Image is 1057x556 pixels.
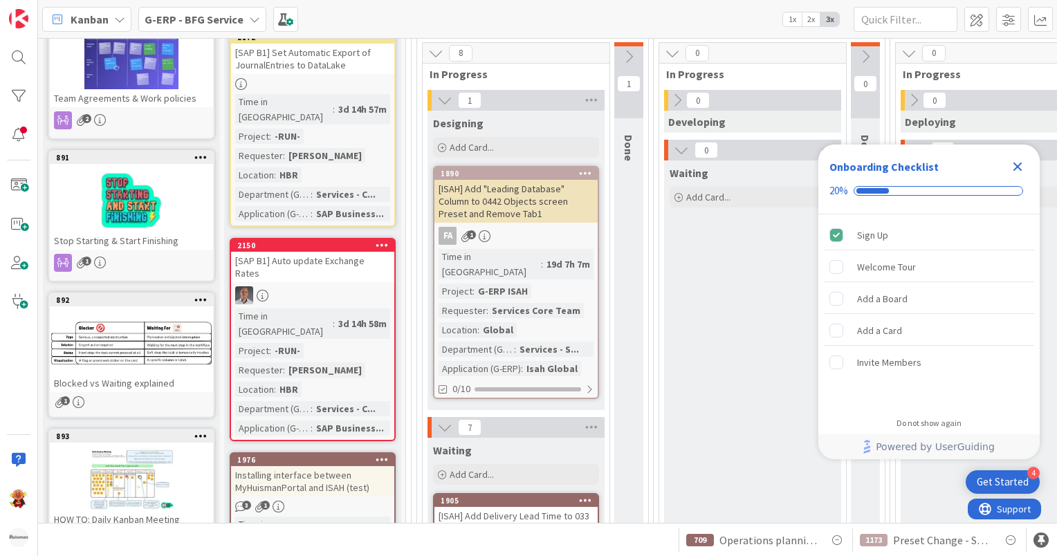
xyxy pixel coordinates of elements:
[50,430,213,443] div: 893
[439,322,477,337] div: Location
[824,347,1034,378] div: Invite Members is incomplete.
[9,489,28,508] img: LC
[269,343,271,358] span: :
[824,315,1034,346] div: Add a Card is incomplete.
[477,322,479,337] span: :
[82,114,91,123] span: 2
[333,316,335,331] span: :
[235,129,269,144] div: Project
[56,295,213,305] div: 892
[824,252,1034,282] div: Welcome Tour is incomplete.
[61,396,70,405] span: 1
[617,75,641,92] span: 1
[50,510,213,528] div: HOW TO: Daily Kanban Meeting
[686,92,710,109] span: 0
[235,420,311,436] div: Application (G-ERP)
[311,401,313,416] span: :
[231,454,394,466] div: 1976
[439,249,541,279] div: Time in [GEOGRAPHIC_DATA]
[450,468,494,481] span: Add Card...
[434,167,598,180] div: 1890
[235,382,274,397] div: Location
[622,135,636,161] span: Done
[283,362,285,378] span: :
[857,227,888,243] div: Sign Up
[818,434,1040,459] div: Footer
[670,166,708,180] span: Waiting
[434,167,598,223] div: 1890[ISAH] Add "Leading Database" Column to 0442 Objects screen Preset and Remove Tab1
[231,252,394,282] div: [SAP B1] Auto update Exchange Rates
[439,303,486,318] div: Requester
[50,151,213,250] div: 891Stop Starting & Start Finishing
[433,116,484,130] span: Designing
[313,401,379,416] div: Services - C...
[283,148,285,163] span: :
[274,382,276,397] span: :
[686,191,730,203] span: Add Card...
[854,75,877,92] span: 0
[1007,156,1029,178] div: Close Checklist
[313,420,387,436] div: SAP Business...
[668,115,726,129] span: Developing
[514,342,516,357] span: :
[235,401,311,416] div: Department (G-ERP)
[523,361,581,376] div: Isah Global
[285,148,365,163] div: [PERSON_NAME]
[922,45,946,62] span: 0
[29,2,63,19] span: Support
[666,67,829,81] span: In Progress
[686,45,709,62] span: 0
[333,102,335,117] span: :
[858,135,872,161] span: Done
[829,158,939,175] div: Onboarding Checklist
[434,494,598,537] div: 1905[ISAH] Add Delivery Lead Time to 033 Sales Offers
[56,432,213,441] div: 893
[521,361,523,376] span: :
[313,206,387,221] div: SAP Business...
[235,94,333,124] div: Time in [GEOGRAPHIC_DATA]
[829,185,848,197] div: 20%
[50,151,213,164] div: 891
[311,187,313,202] span: :
[452,382,470,396] span: 0/10
[50,9,213,107] div: Team Agreements & Work policies
[686,534,714,546] div: 709
[335,102,390,117] div: 3d 14h 57m
[441,496,598,506] div: 1905
[235,286,253,304] img: PS
[516,342,582,357] div: Services - S...
[857,259,916,275] div: Welcome Tour
[231,31,394,74] div: 2172[SAP B1] Set Automatic Export of JournalEntries to DataLake
[829,185,1029,197] div: Checklist progress: 20%
[434,507,598,537] div: [ISAH] Add Delivery Lead Time to 033 Sales Offers
[923,92,946,109] span: 0
[276,167,302,183] div: HBR
[235,187,311,202] div: Department (G-ERP)
[335,316,390,331] div: 3d 14h 58m
[441,169,598,178] div: 1890
[235,206,311,221] div: Application (G-ERP)
[71,11,109,28] span: Kanban
[50,374,213,392] div: Blocked vs Waiting explained
[825,434,1033,459] a: Powered by UserGuiding
[479,322,517,337] div: Global
[231,454,394,497] div: 1976Installing interface between MyHuismanPortal and ISAH (test)
[783,12,802,26] span: 1x
[439,361,521,376] div: Application (G-ERP)
[897,418,962,429] div: Do not show again
[860,534,888,546] div: 1173
[977,475,1029,489] div: Get Started
[857,322,902,339] div: Add a Card
[541,257,543,272] span: :
[1027,467,1040,479] div: 4
[966,470,1040,494] div: Open Get Started checklist, remaining modules: 4
[450,141,494,154] span: Add Card...
[269,129,271,144] span: :
[475,284,531,299] div: G-ERP ISAH
[242,501,251,510] span: 3
[467,230,476,239] span: 1
[235,343,269,358] div: Project
[854,7,957,32] input: Quick Filter...
[311,420,313,436] span: :
[231,286,394,304] div: PS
